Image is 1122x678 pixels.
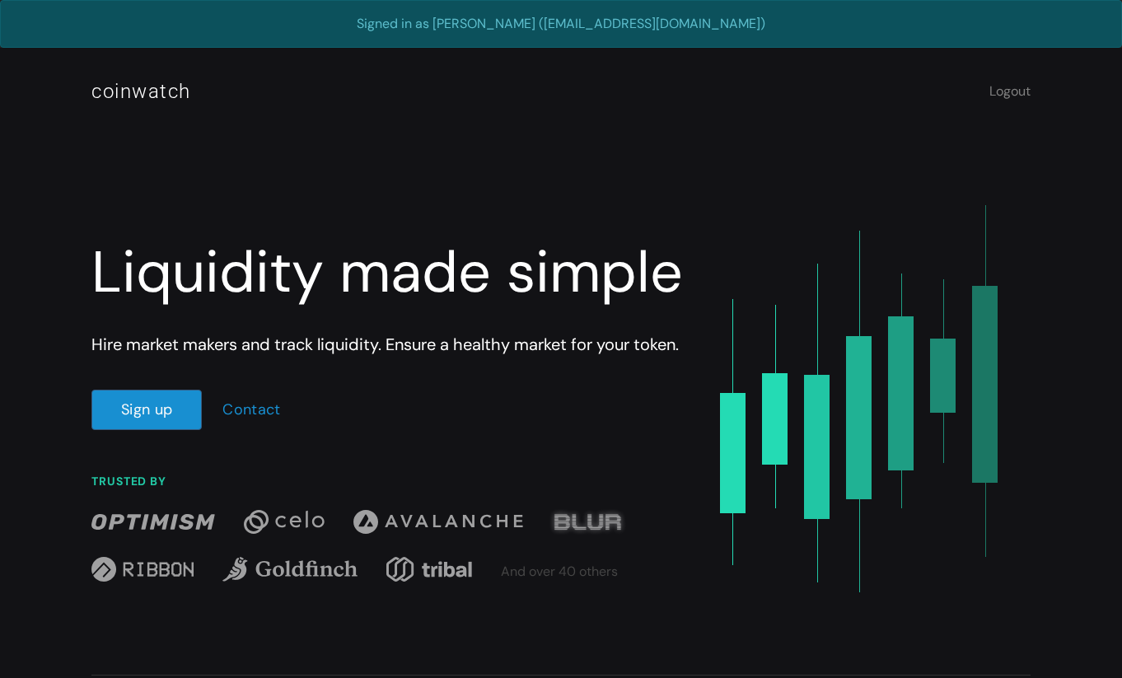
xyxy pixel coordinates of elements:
div: Liquidity made simple [91,238,687,307]
a: Logout [989,82,1031,100]
a: Contact [222,400,281,419]
img: header_image-4c536081b868ff06617a9745a70531a2ed2b6ca29358ffb98a39b63ccd39795a.png [720,205,998,592]
div: And over 40 others [501,562,618,582]
span: TRUSTED BY [91,474,166,489]
div: coinwatch [91,77,191,106]
a: Sign up [91,390,202,430]
div: Hire market makers and track liquidity. Ensure a healthy market for your token. [91,332,687,357]
div: Sign up [121,399,172,421]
